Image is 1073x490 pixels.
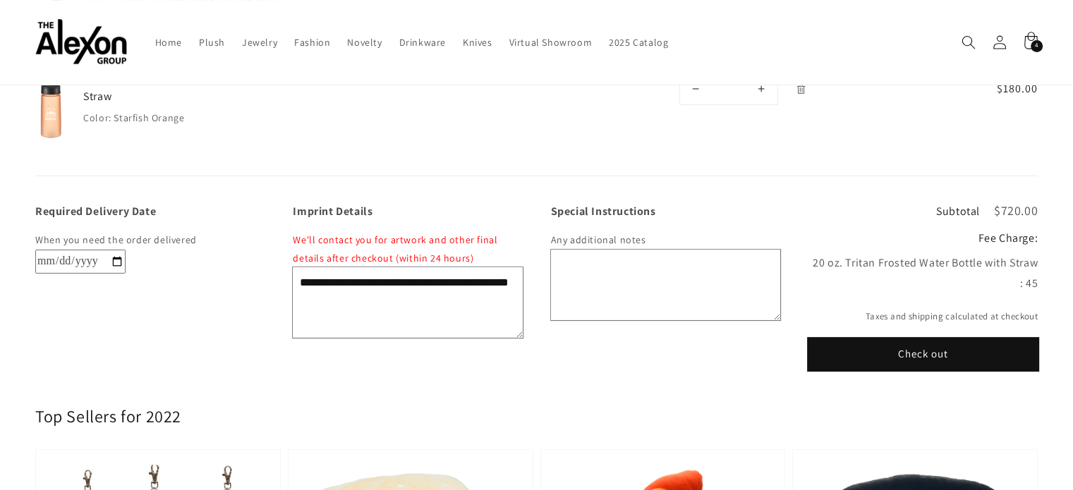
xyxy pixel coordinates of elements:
span: 2025 Catalog [609,36,668,49]
a: Novelty [339,27,390,57]
a: Fashion [286,27,339,57]
a: Knives [454,27,501,57]
span: 4 [1035,40,1038,52]
a: Drinkware [391,27,454,57]
button: Check out [808,338,1038,370]
span: Drinkware [399,36,446,49]
label: Special Instructions [551,204,780,217]
small: Taxes and shipping calculated at checkout [808,310,1038,324]
a: 20 oz. Tritan Frosted Water Bottle with Straw [83,73,295,105]
summary: Search [953,27,984,58]
span: Novelty [347,36,382,49]
h3: Subtotal [936,206,980,217]
a: 2025 Catalog [600,27,677,57]
span: Jewelry [242,36,277,49]
a: Virtual Showroom [501,27,601,57]
span: Virtual Showroom [509,36,593,49]
span: Fashion [294,36,330,49]
img: The Alexon Group [35,20,127,66]
a: Jewelry [234,27,286,57]
h2: Fee Charge: [808,231,1038,246]
a: Remove 20 oz. Tritan Frosted Water Bottle with Straw - Starfish Orange [789,77,813,102]
a: Plush [190,27,234,57]
dt: Color: [83,111,111,124]
span: Plush [199,36,225,49]
label: Required Delivery Date [35,204,265,217]
img: 20 oz. Tritan Frosted Water Bottle with Straw [35,73,69,141]
span: Knives [463,36,492,49]
input: Quantity for 20 oz. Tritan Frosted Water Bottle with Straw [712,74,746,104]
h2: Top Sellers for 2022 [35,405,181,427]
span: Home [155,36,182,49]
p: We'll contact you for artwork and other final details after checkout (within 24 hours) [293,231,522,267]
span: $180.00 [957,80,1038,97]
label: Imprint Details [293,204,522,217]
div: 20 oz. Tritan Frosted Water Bottle with Straw : 45 [808,253,1038,294]
p: $720.00 [994,204,1038,217]
p: Any additional notes [551,231,780,249]
a: Home [147,27,190,57]
dd: Starfish Orange [114,111,184,124]
p: When you need the order delivered [35,231,265,249]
